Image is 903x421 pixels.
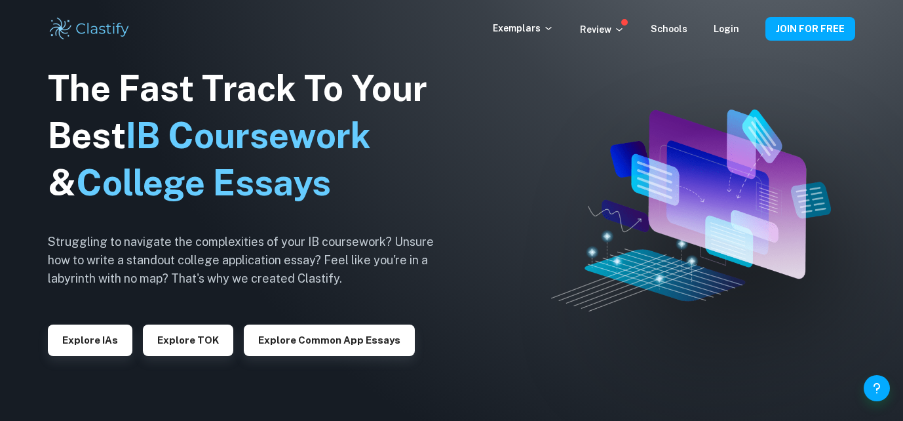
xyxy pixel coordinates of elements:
p: Review [580,22,624,37]
span: College Essays [76,162,331,203]
button: Explore Common App essays [244,325,415,356]
button: JOIN FOR FREE [765,17,855,41]
a: Explore IAs [48,333,132,346]
span: IB Coursework [126,115,371,156]
a: Login [714,24,739,34]
h1: The Fast Track To Your Best & [48,65,454,207]
button: Explore IAs [48,325,132,356]
a: Schools [651,24,687,34]
a: Explore TOK [143,333,233,346]
p: Exemplars [493,21,554,35]
img: Clastify hero [551,110,830,311]
h6: Struggling to navigate the complexities of your IB coursework? Unsure how to write a standout col... [48,233,454,288]
img: Clastify logo [48,16,131,42]
a: Explore Common App essays [244,333,415,346]
button: Explore TOK [143,325,233,356]
button: Help and Feedback [864,375,890,401]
